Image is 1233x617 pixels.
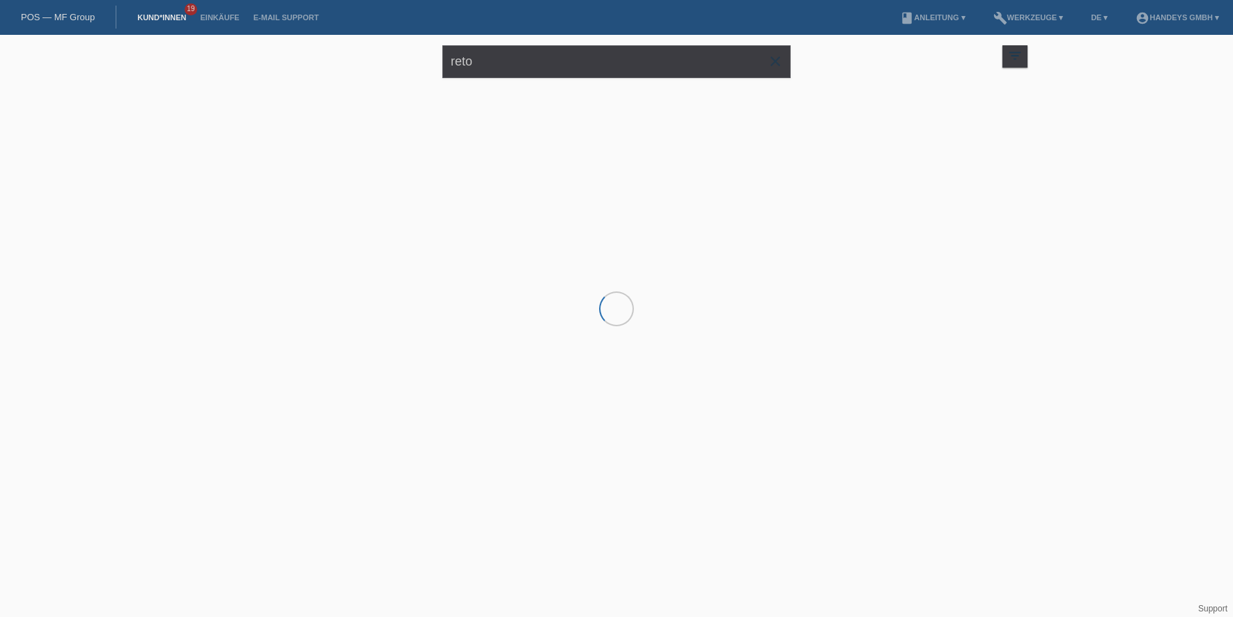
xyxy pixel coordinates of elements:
a: buildWerkzeuge ▾ [986,13,1071,22]
i: book [900,11,914,25]
input: Suche... [442,45,791,78]
a: POS — MF Group [21,12,95,22]
a: DE ▾ [1084,13,1115,22]
i: close [767,53,784,70]
a: bookAnleitung ▾ [893,13,972,22]
i: filter_list [1007,48,1023,63]
a: Kund*innen [130,13,193,22]
a: E-Mail Support [247,13,326,22]
a: Support [1198,604,1227,614]
i: build [993,11,1007,25]
span: 19 [185,3,197,15]
i: account_circle [1135,11,1149,25]
a: Einkäufe [193,13,246,22]
a: account_circleHandeys GmbH ▾ [1129,13,1226,22]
